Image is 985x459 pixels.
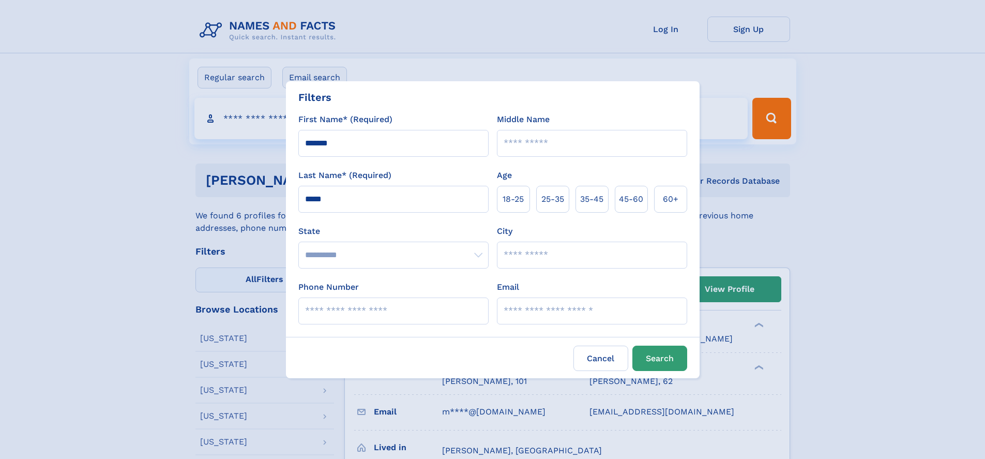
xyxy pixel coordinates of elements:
[573,346,628,371] label: Cancel
[497,281,519,293] label: Email
[298,281,359,293] label: Phone Number
[298,113,392,126] label: First Name* (Required)
[663,193,678,205] span: 60+
[298,90,331,105] div: Filters
[632,346,687,371] button: Search
[541,193,564,205] span: 25‑35
[497,225,512,238] label: City
[497,169,512,182] label: Age
[580,193,603,205] span: 35‑45
[298,169,391,182] label: Last Name* (Required)
[503,193,524,205] span: 18‑25
[298,225,489,238] label: State
[497,113,550,126] label: Middle Name
[619,193,643,205] span: 45‑60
